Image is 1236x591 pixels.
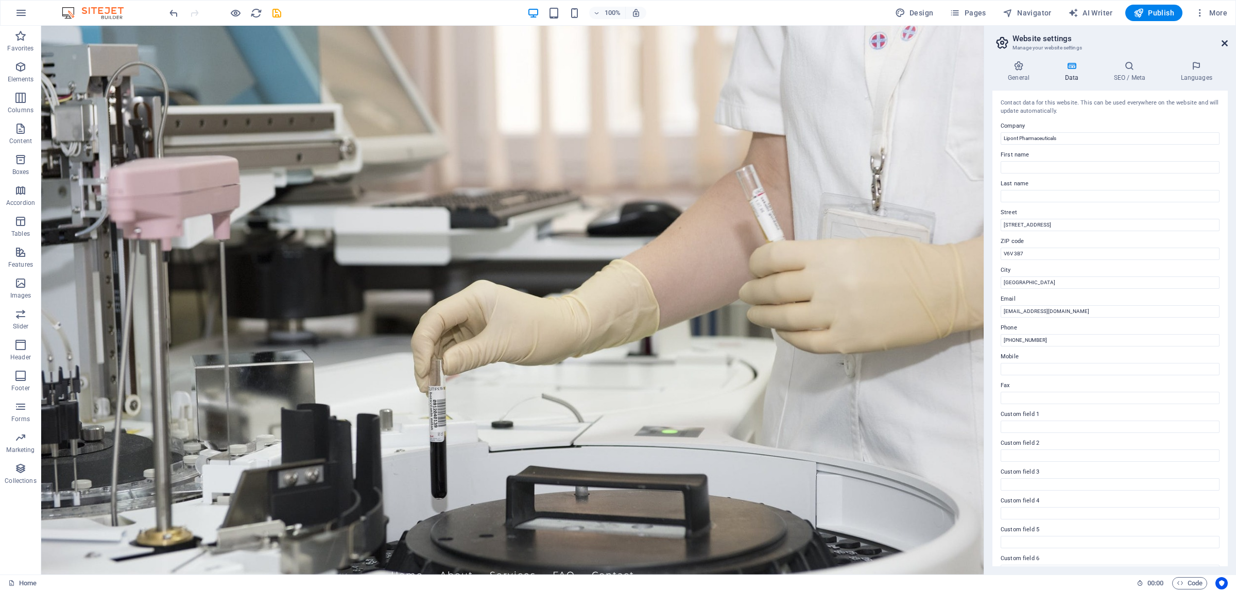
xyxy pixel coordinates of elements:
[1001,293,1220,305] label: Email
[1177,577,1203,589] span: Code
[1191,5,1231,21] button: More
[1012,43,1207,53] h3: Manage your website settings
[29,16,50,25] div: v 4.0.25
[39,61,92,67] div: Domain Overview
[5,477,36,485] p: Collections
[1001,495,1220,507] label: Custom field 4
[229,7,242,19] button: Click here to leave preview mode and continue editing
[270,7,283,19] button: save
[1001,206,1220,219] label: Street
[1001,437,1220,449] label: Custom field 2
[992,61,1049,82] h4: General
[6,446,35,454] p: Marketing
[1003,8,1052,18] span: Navigator
[946,5,990,21] button: Pages
[10,353,31,361] p: Header
[1001,379,1220,392] label: Fax
[605,7,621,19] h6: 100%
[1172,577,1207,589] button: Code
[250,7,262,19] i: Reload page
[1001,149,1220,161] label: First name
[13,322,29,331] p: Slider
[891,5,938,21] button: Design
[59,7,136,19] img: Editor Logo
[950,8,986,18] span: Pages
[999,5,1056,21] button: Navigator
[589,7,626,19] button: 100%
[1098,61,1165,82] h4: SEO / Meta
[11,230,30,238] p: Tables
[891,5,938,21] div: Design (Ctrl+Alt+Y)
[1001,264,1220,276] label: City
[1215,577,1228,589] button: Usercentrics
[1125,5,1182,21] button: Publish
[1134,8,1174,18] span: Publish
[1137,577,1164,589] h6: Session time
[12,168,29,176] p: Boxes
[8,577,37,589] a: Click to cancel selection. Double-click to open Pages
[1001,524,1220,536] label: Custom field 5
[8,106,33,114] p: Columns
[1001,99,1220,116] div: Contact data for this website. This can be used everywhere on the website and will update automat...
[10,291,31,300] p: Images
[114,61,174,67] div: Keywords by Traffic
[16,16,25,25] img: logo_orange.svg
[1049,61,1098,82] h4: Data
[1147,577,1163,589] span: 00 00
[8,260,33,269] p: Features
[1012,34,1228,43] h2: Website settings
[102,60,111,68] img: tab_keywords_by_traffic_grey.svg
[9,137,32,145] p: Content
[1064,5,1117,21] button: AI Writer
[271,7,283,19] i: Save (Ctrl+S)
[1165,61,1228,82] h4: Languages
[895,8,934,18] span: Design
[1195,8,1227,18] span: More
[7,44,33,53] p: Favorites
[167,7,180,19] button: undo
[1001,408,1220,421] label: Custom field 1
[11,415,30,423] p: Forms
[250,7,262,19] button: reload
[11,384,30,392] p: Footer
[6,199,35,207] p: Accordion
[168,7,180,19] i: Undo: Change text (Ctrl+Z)
[1001,552,1220,565] label: Custom field 6
[1068,8,1113,18] span: AI Writer
[1001,351,1220,363] label: Mobile
[631,8,641,18] i: On resize automatically adjust zoom level to fit chosen device.
[1001,322,1220,334] label: Phone
[1001,235,1220,248] label: ZIP code
[1001,120,1220,132] label: Company
[1155,579,1156,587] span: :
[16,27,25,35] img: website_grey.svg
[28,60,36,68] img: tab_domain_overview_orange.svg
[1001,178,1220,190] label: Last name
[8,75,34,83] p: Elements
[27,27,113,35] div: Domain: [DOMAIN_NAME]
[1001,466,1220,478] label: Custom field 3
